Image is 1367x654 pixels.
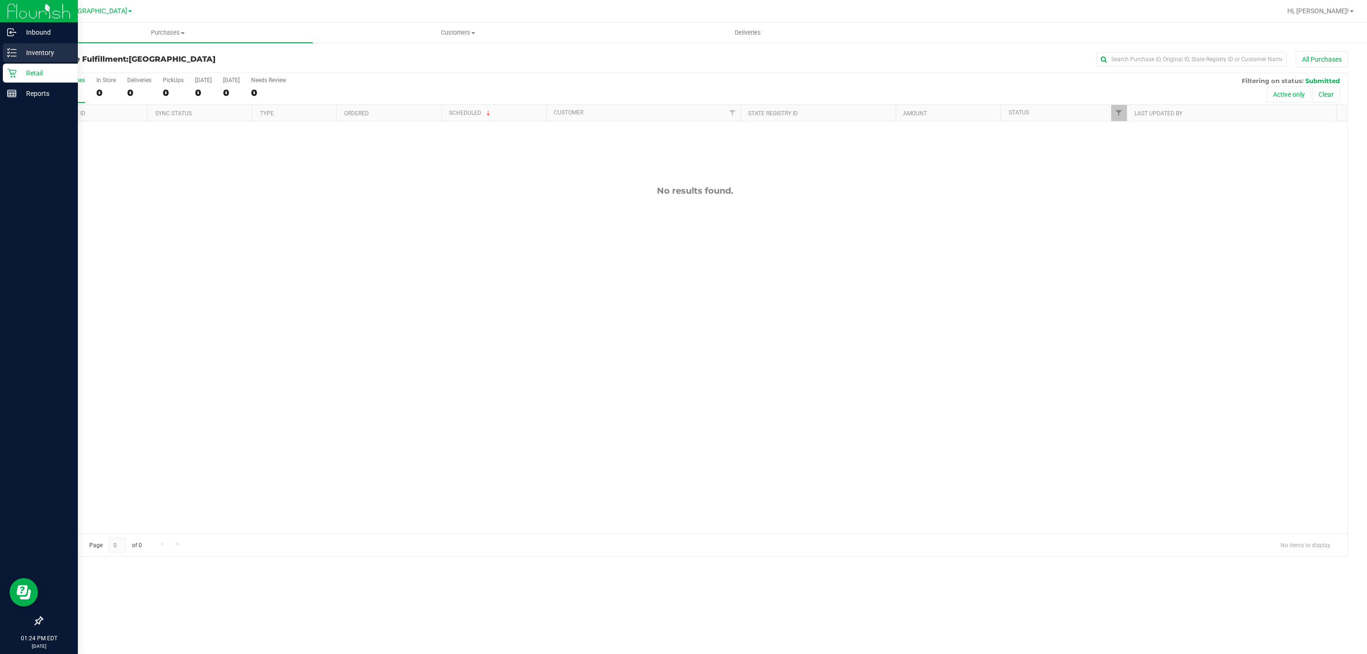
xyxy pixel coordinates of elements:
[96,77,116,84] div: In Store
[725,105,740,121] a: Filter
[344,110,369,117] a: Ordered
[251,77,286,84] div: Needs Review
[603,23,893,43] a: Deliveries
[7,28,17,37] inline-svg: Inbound
[1134,110,1182,117] a: Last Updated By
[313,23,603,43] a: Customers
[96,87,116,98] div: 0
[903,110,927,117] a: Amount
[42,55,477,64] h3: Purchase Fulfillment:
[251,87,286,98] div: 0
[223,87,240,98] div: 0
[1242,77,1303,84] span: Filtering on status:
[1305,77,1340,84] span: Submitted
[1267,86,1311,103] button: Active only
[1273,538,1338,552] span: No items to display
[163,77,184,84] div: PickUps
[17,27,74,38] p: Inbound
[163,87,184,98] div: 0
[17,67,74,79] p: Retail
[223,77,240,84] div: [DATE]
[7,48,17,57] inline-svg: Inventory
[7,89,17,98] inline-svg: Reports
[554,109,583,116] a: Customer
[42,186,1348,196] div: No results found.
[23,23,313,43] a: Purchases
[1287,7,1349,15] span: Hi, [PERSON_NAME]!
[17,88,74,99] p: Reports
[195,77,212,84] div: [DATE]
[23,28,313,37] span: Purchases
[7,68,17,78] inline-svg: Retail
[313,28,602,37] span: Customers
[127,77,151,84] div: Deliveries
[1009,109,1029,116] a: Status
[4,643,74,650] p: [DATE]
[9,578,38,607] iframe: Resource center
[449,110,492,116] a: Scheduled
[260,110,274,117] a: Type
[155,110,192,117] a: Sync Status
[4,634,74,643] p: 01:24 PM EDT
[127,87,151,98] div: 0
[1312,86,1340,103] button: Clear
[62,7,127,15] span: [GEOGRAPHIC_DATA]
[1296,51,1348,67] button: All Purchases
[1111,105,1127,121] a: Filter
[195,87,212,98] div: 0
[129,55,215,64] span: [GEOGRAPHIC_DATA]
[722,28,774,37] span: Deliveries
[17,47,74,58] p: Inventory
[748,110,798,117] a: State Registry ID
[1096,52,1286,66] input: Search Purchase ID, Original ID, State Registry ID or Customer Name...
[81,538,150,552] span: Page of 0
